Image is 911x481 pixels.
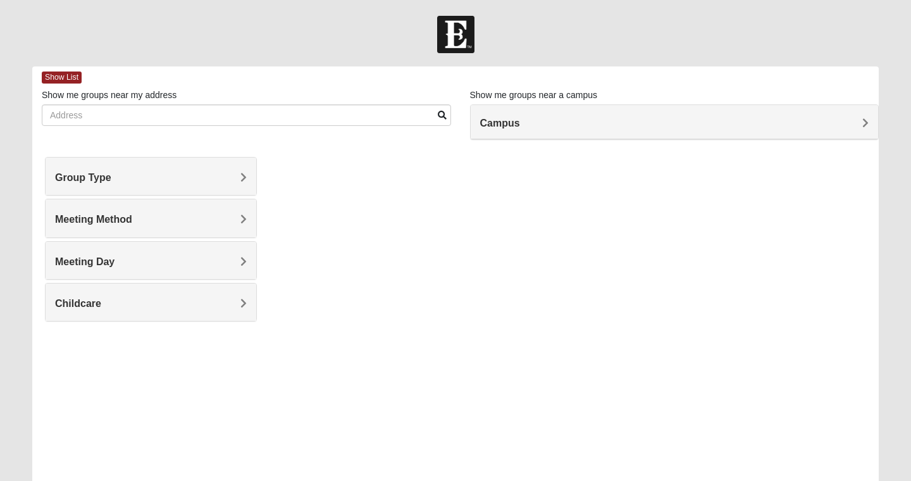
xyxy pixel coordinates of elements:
[46,284,256,321] div: Childcare
[471,105,879,139] div: Campus
[55,214,132,225] span: Meeting Method
[437,16,474,53] img: Church of Eleven22 Logo
[55,298,101,309] span: Childcare
[42,89,177,101] label: Show me groups near my address
[480,118,520,128] span: Campus
[46,158,256,195] div: Group Type
[42,72,82,84] span: Show List
[42,104,451,126] input: Address
[55,172,111,183] span: Group Type
[46,199,256,237] div: Meeting Method
[46,242,256,279] div: Meeting Day
[470,89,598,101] label: Show me groups near a campus
[55,256,115,267] span: Meeting Day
